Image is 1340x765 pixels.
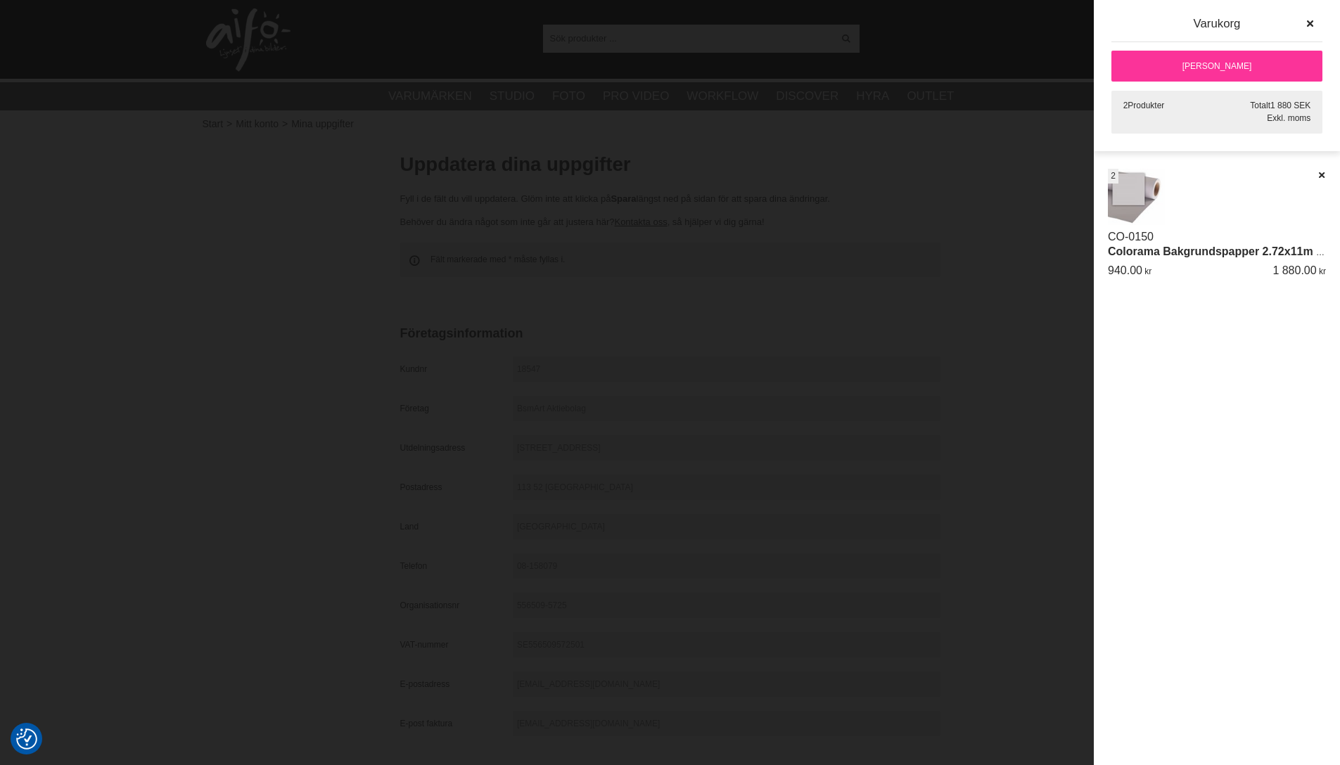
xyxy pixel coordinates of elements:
[16,728,37,750] img: Revisit consent button
[1111,169,1116,182] span: 2
[1250,101,1270,110] span: Totalt
[1123,101,1128,110] span: 2
[1108,264,1142,276] span: 940.00
[16,726,37,752] button: Samtyckesinställningar
[1111,51,1322,82] a: [PERSON_NAME]
[1128,101,1164,110] span: Produkter
[1108,169,1165,226] img: Colorama Bakgrundspapper 2.72x11m Quartz
[1270,101,1310,110] span: 1 880 SEK
[1108,231,1154,243] a: CO-0150
[1272,264,1316,276] span: 1 880.00
[1267,113,1310,123] span: Exkl. moms
[1194,17,1241,30] span: Varukorg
